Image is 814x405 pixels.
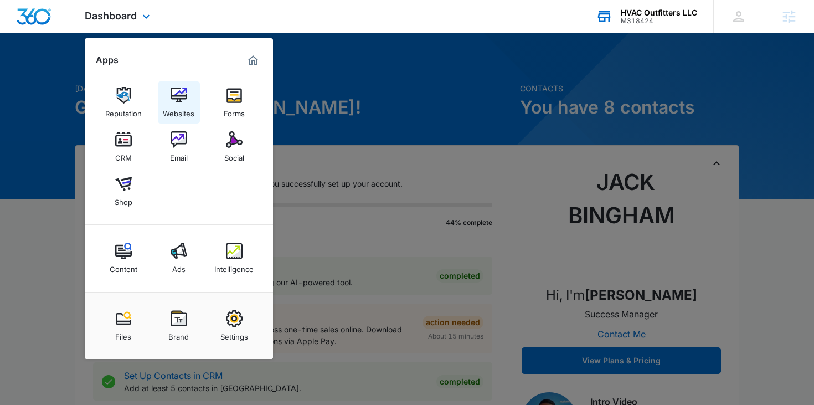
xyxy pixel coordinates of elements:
[115,327,131,341] div: Files
[213,237,255,279] a: Intelligence
[102,126,145,168] a: CRM
[96,55,119,65] h2: Apps
[621,17,697,25] div: account id
[115,192,132,207] div: Shop
[85,10,137,22] span: Dashboard
[158,126,200,168] a: Email
[158,305,200,347] a: Brand
[213,126,255,168] a: Social
[213,81,255,124] a: Forms
[158,237,200,279] a: Ads
[224,104,245,118] div: Forms
[621,8,697,17] div: account name
[220,327,248,341] div: Settings
[102,305,145,347] a: Files
[163,104,194,118] div: Websites
[168,327,189,341] div: Brand
[115,148,132,162] div: CRM
[214,259,254,274] div: Intelligence
[110,259,137,274] div: Content
[105,104,142,118] div: Reputation
[224,148,244,162] div: Social
[170,148,188,162] div: Email
[213,305,255,347] a: Settings
[158,81,200,124] a: Websites
[244,52,262,69] a: Marketing 360® Dashboard
[172,259,186,274] div: Ads
[102,237,145,279] a: Content
[102,170,145,212] a: Shop
[102,81,145,124] a: Reputation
